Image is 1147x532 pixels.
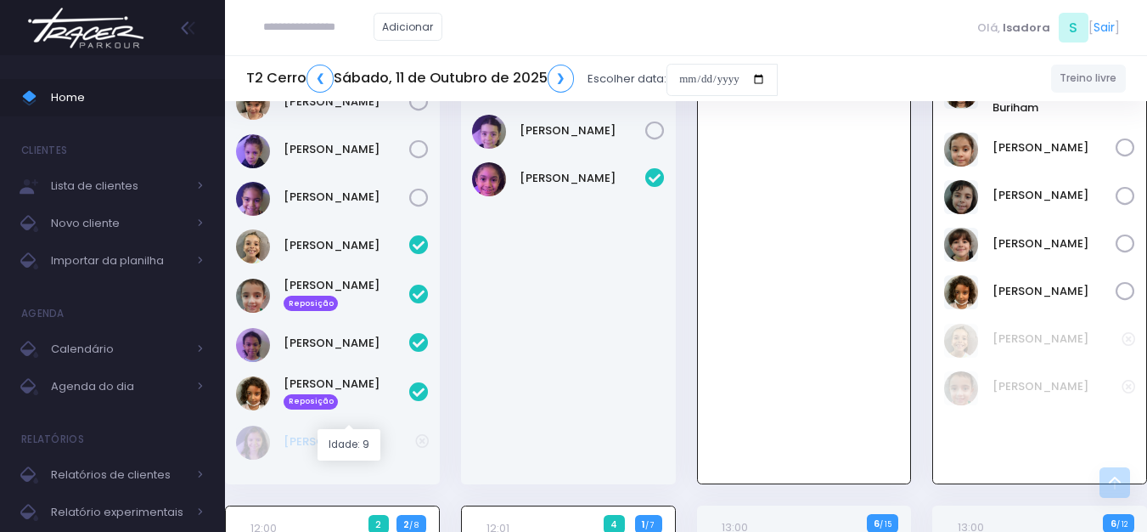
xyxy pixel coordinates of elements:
[51,212,187,235] span: Novo cliente
[21,133,67,167] h4: Clientes
[1094,19,1115,37] a: Sair
[284,141,409,158] a: [PERSON_NAME]
[284,277,409,311] a: [PERSON_NAME] Reposição
[977,20,1000,37] span: Olá,
[284,376,409,410] a: [PERSON_NAME] Reposição
[409,520,419,530] small: / 8
[306,65,334,93] a: ❮
[645,520,655,530] small: / 7
[236,182,270,216] img: Sofia Aguiar da Cruz
[403,518,409,531] strong: 2
[944,180,978,214] img: Mariana Guimaraes Pedro Corrêa
[548,65,575,93] a: ❯
[642,518,645,531] strong: 1
[236,376,270,410] img: Tereza da Cruz Maia
[992,235,1116,252] a: [PERSON_NAME]
[992,378,1122,395] a: [PERSON_NAME]
[284,335,409,352] a: [PERSON_NAME]
[944,275,978,309] img: Tereza da Cruz Maia
[51,250,187,272] span: Importar da planilha
[874,517,880,530] strong: 6
[51,87,204,109] span: Home
[284,296,338,311] span: Reposição
[970,8,1126,47] div: [ ]
[284,93,409,110] a: [PERSON_NAME]
[992,283,1116,300] a: [PERSON_NAME]
[318,429,380,461] div: Idade: 9
[51,501,187,524] span: Relatório experimentais
[1116,519,1127,529] small: / 12
[284,237,409,254] a: [PERSON_NAME]
[51,464,187,486] span: Relatórios de clientes
[472,115,506,149] img: Marianna Viana Magalhães
[1003,20,1050,37] span: Isadora
[944,228,978,262] img: Rafaela sangiorgi penha
[944,133,978,167] img: Laís Tchalian Bortolo
[284,433,415,450] a: [PERSON_NAME]
[51,376,187,398] span: Agenda do dia
[992,139,1116,156] a: [PERSON_NAME]
[880,519,891,529] small: / 15
[21,422,84,456] h4: Relatórios
[51,338,187,360] span: Calendário
[520,170,645,187] a: [PERSON_NAME]
[472,162,506,196] img: Alice de Pontes
[944,371,978,405] img: Isis Ferreira de Almeida
[236,86,270,120] img: Pietra Carvalho Sapata
[236,328,270,362] img: Luise de Goes Gabriel Ferraz
[992,187,1116,204] a: [PERSON_NAME]
[944,324,978,358] img: Beatriz Gallardo
[284,394,338,410] span: Reposição
[1110,517,1116,530] strong: 6
[236,229,270,263] img: Beatriz Gallardo
[1051,65,1127,93] a: Treino livre
[246,65,574,93] h5: T2 Cerro Sábado, 11 de Outubro de 2025
[246,59,778,99] div: Escolher data:
[236,134,270,168] img: Serena Ruiz Bomfim
[51,175,187,197] span: Lista de clientes
[284,189,409,206] a: [PERSON_NAME]
[992,331,1122,348] a: [PERSON_NAME]
[21,297,65,331] h4: Agenda
[520,122,645,139] a: [PERSON_NAME]
[236,426,270,460] img: Laura meirelles de almeida
[374,13,443,41] a: Adicionar
[236,279,270,313] img: Isis Ferreira de Almeida
[1059,13,1088,42] span: S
